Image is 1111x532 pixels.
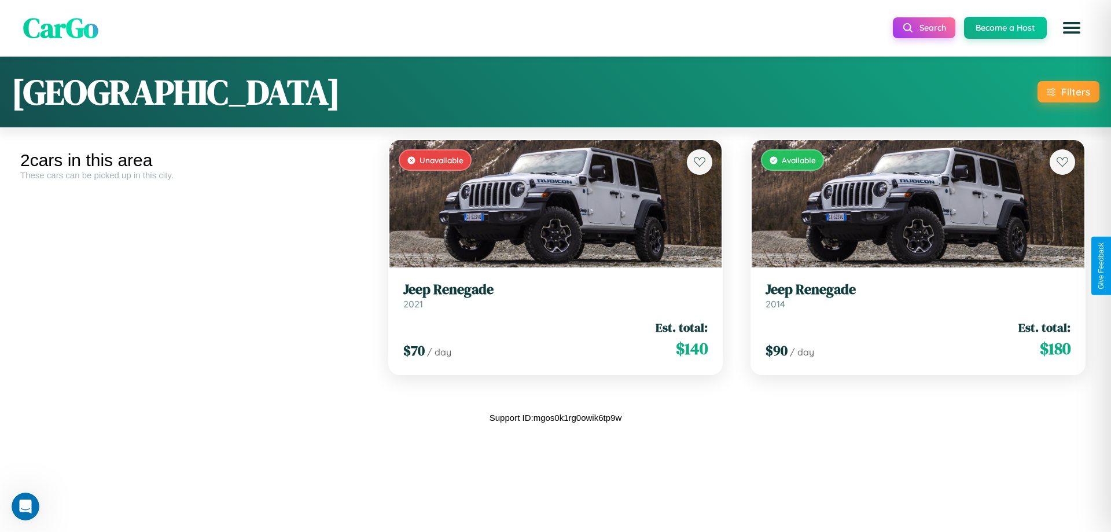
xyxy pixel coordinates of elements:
span: Est. total: [1018,319,1070,336]
span: Unavailable [420,155,463,165]
button: Become a Host [964,17,1047,39]
span: Est. total: [656,319,708,336]
span: $ 140 [676,337,708,360]
span: 2021 [403,298,423,310]
a: Jeep Renegade2014 [766,281,1070,310]
h3: Jeep Renegade [766,281,1070,298]
span: Search [919,23,946,33]
button: Open menu [1055,12,1088,44]
span: / day [427,346,451,358]
p: Support ID: mgos0k1rg0owik6tp9w [490,410,621,425]
span: CarGo [23,9,98,47]
div: Filters [1061,86,1090,98]
div: Give Feedback [1097,243,1105,289]
a: Jeep Renegade2021 [403,281,708,310]
h3: Jeep Renegade [403,281,708,298]
div: These cars can be picked up in this city. [20,170,366,180]
span: / day [790,346,814,358]
button: Search [893,17,955,38]
button: Filters [1038,81,1099,102]
iframe: Intercom live chat [12,493,39,520]
div: 2 cars in this area [20,151,366,170]
span: 2014 [766,298,785,310]
h1: [GEOGRAPHIC_DATA] [12,68,340,116]
span: $ 180 [1040,337,1070,360]
span: $ 70 [403,341,425,360]
span: Available [782,155,816,165]
span: $ 90 [766,341,788,360]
